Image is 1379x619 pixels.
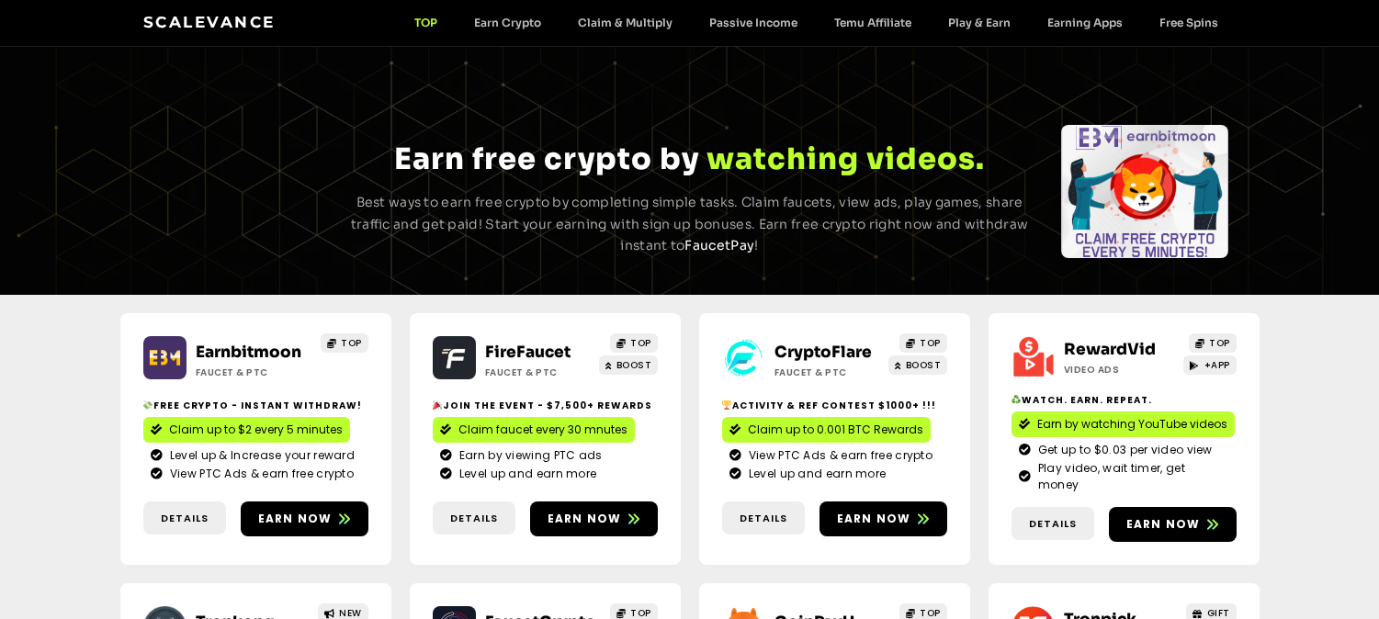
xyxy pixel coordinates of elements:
span: TOP [630,336,651,350]
span: Details [740,511,787,526]
a: Earnbitmoon [196,343,301,362]
a: Earn now [819,501,947,536]
div: Slides [1061,125,1228,258]
nav: Menu [396,16,1237,29]
a: Details [722,501,805,535]
span: Level up and earn more [455,466,597,482]
span: Details [450,511,498,526]
a: CryptoFlare [774,343,872,362]
img: 🎉 [433,400,442,410]
a: BOOST [599,355,658,375]
a: Details [143,501,226,535]
a: TOP [321,333,368,353]
a: Earn now [1109,507,1237,542]
span: BOOST [906,358,942,372]
span: Claim faucet every 30 mnutes [458,422,627,438]
a: TOP [899,333,947,353]
a: Claim & Multiply [560,16,691,29]
span: Earn by viewing PTC ads [455,447,603,464]
a: BOOST [888,355,947,375]
span: Level up & Increase your reward [165,447,355,464]
span: Earn now [1126,516,1201,533]
span: +APP [1204,358,1230,372]
h2: Faucet & PTC [774,366,889,379]
a: Scalevance [143,13,276,31]
span: BOOST [616,358,652,372]
span: Level up and earn more [744,466,887,482]
span: Details [1029,516,1077,532]
span: Earn free crypto by [394,141,699,177]
a: TOP [1189,333,1237,353]
a: FireFaucet [485,343,571,362]
span: Play video, wait timer, get money [1034,460,1229,493]
span: Claim up to 0.001 BTC Rewards [748,422,923,438]
h2: Free crypto - Instant withdraw! [143,399,368,412]
span: Get up to $0.03 per video view [1034,442,1213,458]
a: Details [433,501,515,535]
div: Slides [150,125,317,258]
a: Temu Affiliate [816,16,930,29]
h2: Video ads [1064,363,1179,377]
span: Earn now [548,511,622,527]
a: Claim up to 0.001 BTC Rewards [722,417,931,443]
a: RewardVid [1064,340,1156,359]
a: Claim faucet every 30 mnutes [433,417,635,443]
a: Earn by watching YouTube videos [1012,411,1235,437]
span: Details [161,511,209,526]
img: 🏆 [722,400,731,410]
a: Free Spins [1141,16,1237,29]
span: View PTC Ads & earn free crypto [165,466,354,482]
img: ♻️ [1012,395,1021,404]
a: Earning Apps [1029,16,1141,29]
h2: Watch. Earn. Repeat. [1012,393,1237,407]
span: Earn now [837,511,911,527]
span: Earn now [258,511,333,527]
a: Passive Income [691,16,816,29]
h2: Faucet & PTC [196,366,311,379]
h2: Join the event - $7,500+ Rewards [433,399,658,412]
span: TOP [1209,336,1230,350]
h2: Faucet & PTC [485,366,600,379]
span: View PTC Ads & earn free crypto [744,447,933,464]
a: +APP [1183,355,1237,375]
span: Earn by watching YouTube videos [1037,416,1227,433]
a: TOP [396,16,456,29]
a: Details [1012,507,1094,541]
a: Earn now [241,501,368,536]
h2: Activity & ref contest $1000+ !!! [722,399,947,412]
a: Earn Crypto [456,16,560,29]
span: TOP [341,336,362,350]
p: Best ways to earn free crypto by completing simple tasks. Claim faucets, view ads, play games, sh... [348,192,1032,257]
img: 💸 [143,400,153,410]
a: Claim up to $2 every 5 minutes [143,417,350,443]
a: FaucetPay [684,237,754,253]
a: TOP [610,333,658,353]
a: Earn now [530,501,658,536]
a: Play & Earn [930,16,1029,29]
span: TOP [920,336,941,350]
span: Claim up to $2 every 5 minutes [169,422,343,438]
